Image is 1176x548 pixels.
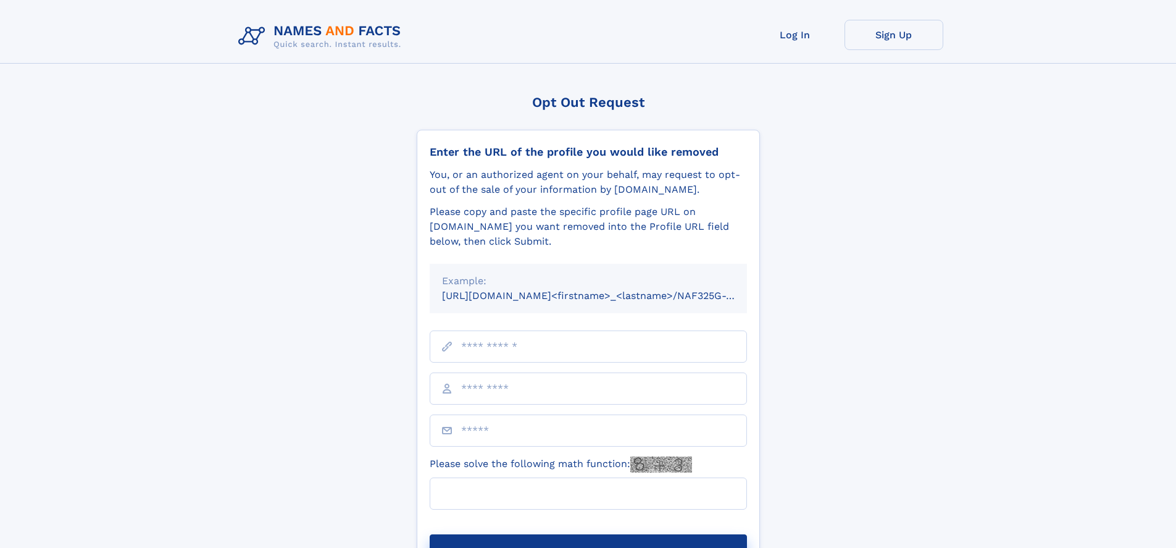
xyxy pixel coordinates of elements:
[844,20,943,50] a: Sign Up
[442,274,735,289] div: Example:
[442,290,770,301] small: [URL][DOMAIN_NAME]<firstname>_<lastname>/NAF325G-xxxxxxxx
[430,167,747,197] div: You, or an authorized agent on your behalf, may request to opt-out of the sale of your informatio...
[430,145,747,159] div: Enter the URL of the profile you would like removed
[746,20,844,50] a: Log In
[233,20,411,53] img: Logo Names and Facts
[417,95,760,110] div: Opt Out Request
[430,204,747,249] div: Please copy and paste the specific profile page URL on [DOMAIN_NAME] you want removed into the Pr...
[430,457,692,473] label: Please solve the following math function:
